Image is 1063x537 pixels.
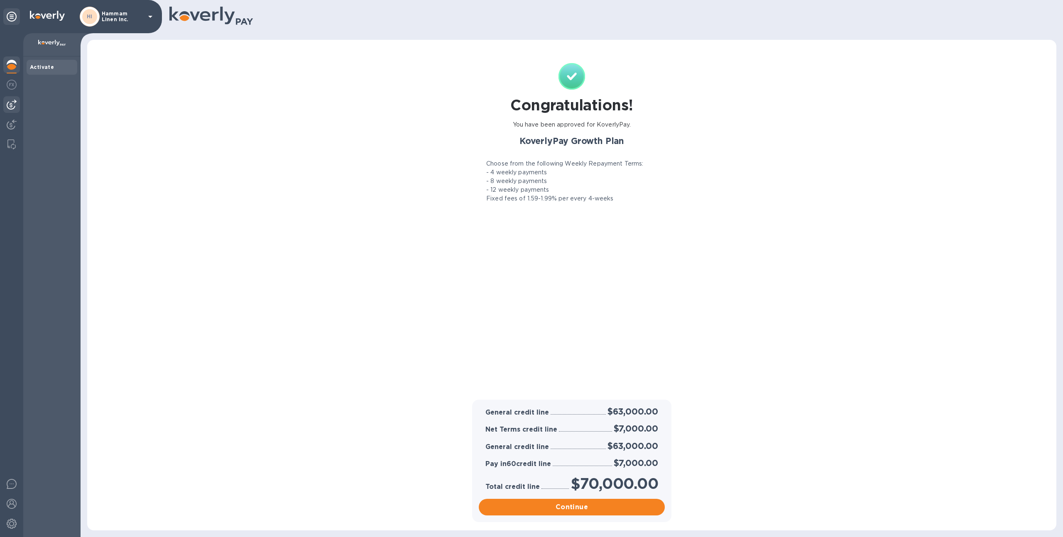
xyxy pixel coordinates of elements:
h3: Total credit line [485,483,540,491]
h2: $63,000.00 [607,441,658,451]
h3: Net Terms credit line [485,426,557,434]
h1: $70,000.00 [571,475,658,492]
p: - 4 weekly payments [486,168,547,177]
span: Continue [485,502,658,512]
h2: KoverlyPay Growth Plan [474,136,670,146]
p: Hammam Linen Inc. [102,11,143,22]
b: HI [87,13,93,20]
img: Logo [30,11,65,21]
h1: Congratulations! [510,96,633,114]
b: Activate [30,64,54,70]
p: Choose from the following Weekly Repayment Terms: [486,159,643,168]
p: - 12 weekly payments [486,186,549,194]
h3: General credit line [485,443,549,451]
h3: Pay in 60 credit line [485,460,551,468]
p: You have been approved for KoverlyPay. [513,120,631,129]
h2: $7,000.00 [614,423,658,434]
img: Foreign exchange [7,80,17,90]
h2: $7,000.00 [614,458,658,468]
button: Continue [479,499,665,515]
div: Unpin categories [3,8,20,25]
h3: General credit line [485,409,549,417]
p: - 8 weekly payments [486,177,547,186]
h2: $63,000.00 [607,406,658,417]
p: Fixed fees of 1.59-1.99% per every 4-weeks [486,194,614,203]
